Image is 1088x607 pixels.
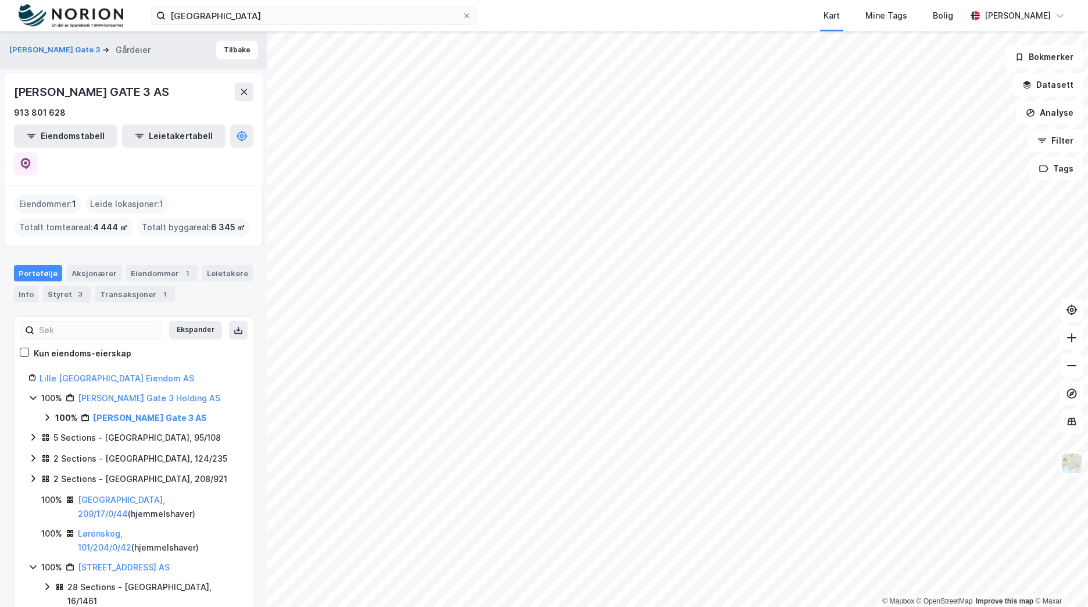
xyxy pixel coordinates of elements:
div: Info [14,286,38,302]
button: Leietakertabell [122,124,226,148]
a: OpenStreetMap [917,597,973,605]
a: [STREET_ADDRESS] AS [78,562,170,572]
button: Tilbake [216,41,258,59]
img: norion-logo.80e7a08dc31c2e691866.png [19,4,123,28]
div: Eiendommer : [15,195,81,213]
iframe: Chat Widget [1030,551,1088,607]
div: Eiendommer [126,265,198,281]
div: Portefølje [14,265,62,281]
div: [PERSON_NAME] GATE 3 AS [14,83,171,101]
div: Aksjonærer [67,265,121,281]
span: 1 [159,197,163,211]
div: Transaksjoner [95,286,175,302]
div: 1 [181,267,193,279]
div: Mine Tags [865,9,907,23]
span: 1 [72,197,76,211]
button: Eiendomstabell [14,124,117,148]
button: Datasett [1012,73,1083,97]
button: Filter [1028,129,1083,152]
span: 6 345 ㎡ [211,220,245,234]
a: [PERSON_NAME] Gate 3 Holding AS [78,393,220,403]
div: 100% [41,560,62,574]
div: 1 [159,288,170,300]
div: Kontrollprogram for chat [1030,551,1088,607]
a: Mapbox [882,597,914,605]
button: [PERSON_NAME] Gate 3 [9,44,102,56]
a: Lørenskog, 101/204/0/42 [78,529,131,552]
div: Styret [43,286,91,302]
div: 100% [55,411,77,425]
button: Tags [1029,157,1083,180]
div: 100% [41,391,62,405]
div: Totalt tomteareal : [15,218,133,237]
div: 2 Sections - [GEOGRAPHIC_DATA], 208/921 [53,472,227,486]
a: [PERSON_NAME] Gate 3 AS [93,413,207,423]
button: Ekspander [169,321,222,340]
button: Bokmerker [1005,45,1083,69]
input: Søk på adresse, matrikkel, gårdeiere, leietakere eller personer [166,7,462,24]
a: Improve this map [976,597,1033,605]
div: 5 Sections - [GEOGRAPHIC_DATA], 95/108 [53,431,221,445]
div: ( hjemmelshaver ) [78,527,239,555]
div: Kun eiendoms-eierskap [34,347,131,360]
div: Gårdeier [116,43,151,57]
div: ( hjemmelshaver ) [78,493,239,521]
a: [GEOGRAPHIC_DATA], 209/17/0/44 [78,495,165,519]
div: Leietakere [202,265,253,281]
button: Analyse [1016,101,1083,124]
div: [PERSON_NAME] [985,9,1051,23]
div: 100% [41,493,62,507]
span: 4 444 ㎡ [93,220,128,234]
div: 2 Sections - [GEOGRAPHIC_DATA], 124/235 [53,452,227,466]
a: Lille [GEOGRAPHIC_DATA] Eiendom AS [40,373,194,383]
img: Z [1061,452,1083,474]
div: Leide lokasjoner : [85,195,168,213]
input: Søk [34,322,162,339]
div: 913 801 628 [14,106,66,120]
div: Totalt byggareal : [137,218,250,237]
div: Bolig [933,9,953,23]
div: 3 [74,288,86,300]
div: Kart [824,9,840,23]
div: 100% [41,527,62,541]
